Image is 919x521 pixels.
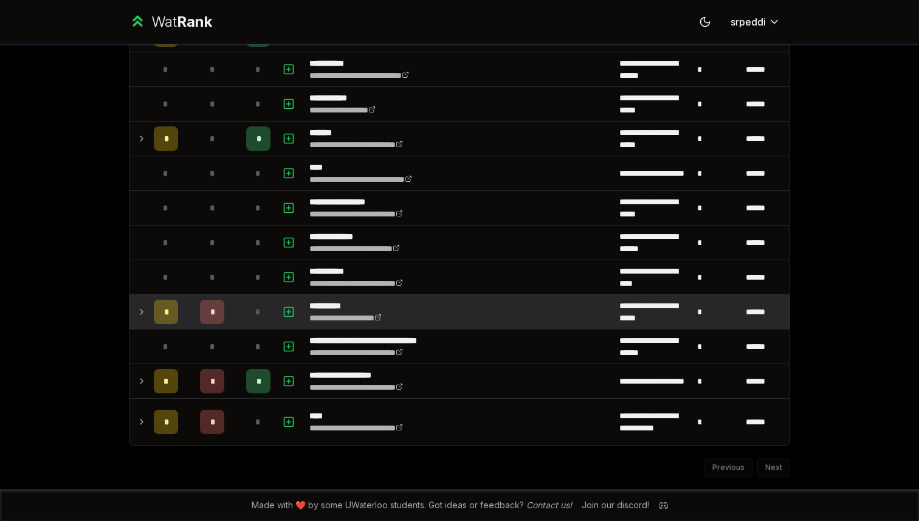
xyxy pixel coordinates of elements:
div: Wat [151,12,212,32]
span: Made with ❤️ by some UWaterloo students. Got ideas or feedback? [252,499,572,511]
a: WatRank [129,12,212,32]
a: Contact us! [526,500,572,510]
button: srpeddi [721,11,790,33]
span: srpeddi [731,15,766,29]
span: Rank [177,13,212,30]
div: Join our discord! [582,499,649,511]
